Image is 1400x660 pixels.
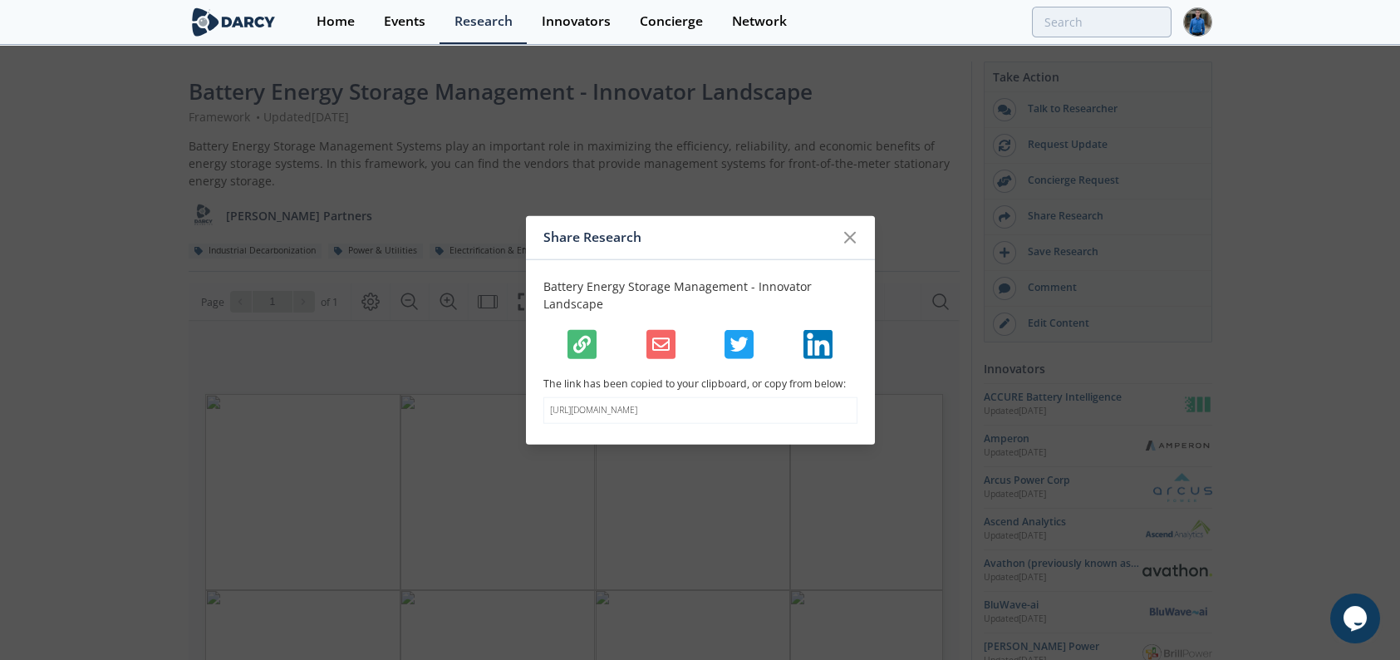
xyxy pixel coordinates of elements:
img: Shares [803,330,833,359]
div: Concierge [640,15,703,28]
div: Research [454,15,513,28]
div: Network [732,15,787,28]
img: Shares [725,330,754,359]
input: Advanced Search [1032,7,1172,37]
p: Battery Energy Storage Management - Innovator Landscape [543,278,857,313]
div: Innovators [542,15,611,28]
div: Home [317,15,355,28]
img: logo-wide.svg [189,7,279,37]
p: The link has been copied to your clipboard, or copy from below: [543,377,857,392]
iframe: chat widget [1330,594,1383,643]
img: Profile [1183,7,1212,37]
p: [URL][DOMAIN_NAME] [550,404,851,417]
div: Events [384,15,425,28]
div: Share Research [543,222,835,254]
